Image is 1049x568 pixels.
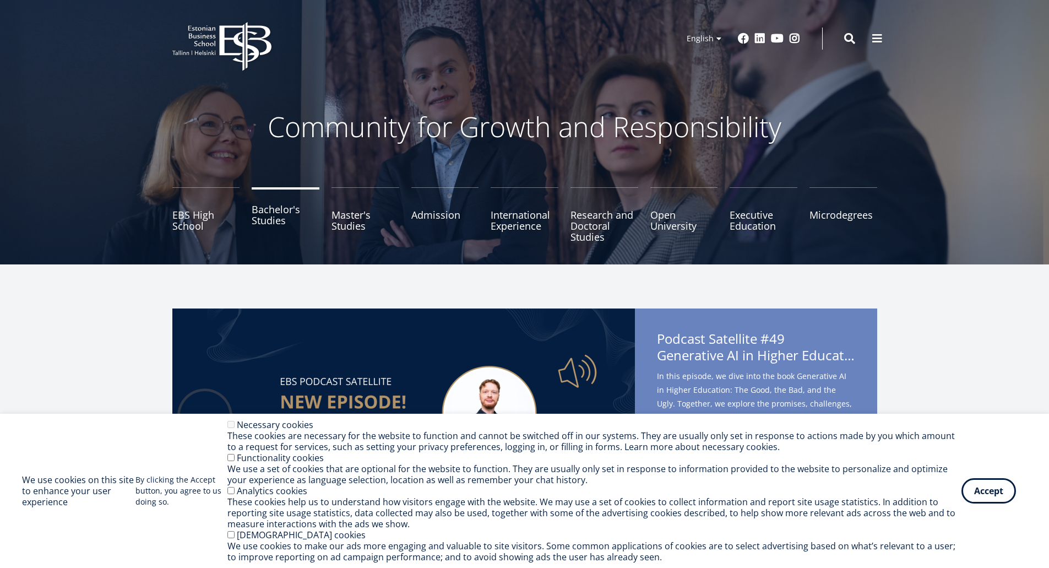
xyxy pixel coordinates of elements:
[172,187,240,242] a: EBS High School
[252,187,319,242] a: Bachelor's Studies
[411,187,479,242] a: Admission
[657,331,855,367] span: Podcast Satellite #49
[754,33,765,44] a: Linkedin
[789,33,800,44] a: Instagram
[172,309,635,518] img: Satellite #49
[961,478,1016,504] button: Accept
[570,187,638,242] a: Research and Doctoral Studies
[227,496,961,529] div: These cookies help us to understand how visitors engage with the website. We may use a set of coo...
[237,452,324,464] label: Functionality cookies
[771,33,784,44] a: Youtube
[237,485,307,497] label: Analytics cookies
[237,529,366,541] label: [DEMOGRAPHIC_DATA] cookies
[331,187,399,242] a: Master's Studies
[237,419,313,431] label: Necessary cookies
[227,463,961,485] div: We use a set of cookies that are optional for the website to function. They are usually only set ...
[738,33,749,44] a: Facebook
[491,187,558,242] a: International Experience
[227,540,961,562] div: We use cookies to make our ads more engaging and valuable to site visitors. Some common applicati...
[809,187,877,242] a: Microdegrees
[135,474,227,507] p: By clicking the Accept button, you agree to us doing so.
[657,347,855,364] span: Generative AI in Higher Education: The Good, the Bad, and the Ugly
[233,110,817,143] p: Community for Growth and Responsibility
[22,474,135,507] h2: We use cookies on this site to enhance your user experience
[650,187,718,242] a: Open University
[227,430,961,452] div: These cookies are necessary for the website to function and cannot be switched off in our systems...
[730,187,797,242] a: Executive Education
[657,369,855,438] span: In this episode, we dive into the book Generative AI in Higher Education: The Good, the Bad, and ...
